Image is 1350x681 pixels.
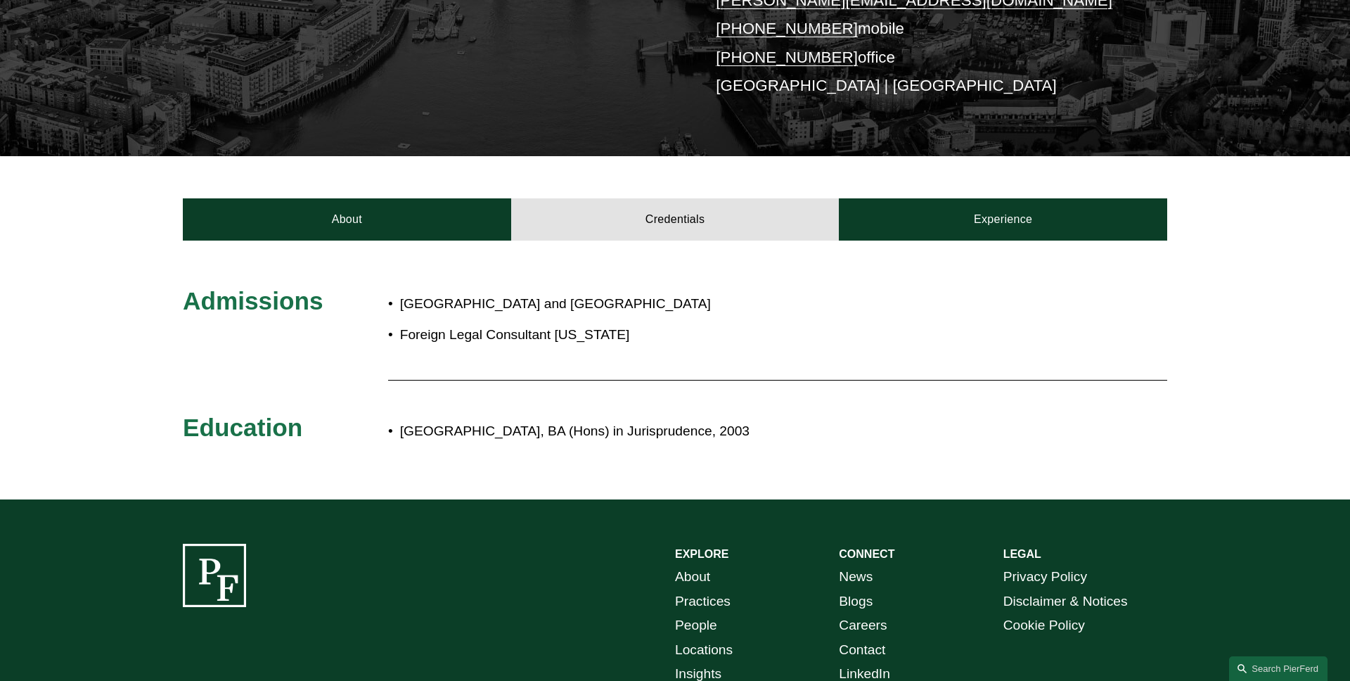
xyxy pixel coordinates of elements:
[400,419,1044,444] p: [GEOGRAPHIC_DATA], BA (Hons) in Jurisprudence, 2003
[183,414,302,441] span: Education
[400,323,757,348] p: Foreign Legal Consultant [US_STATE]
[839,198,1167,241] a: Experience
[839,590,873,614] a: Blogs
[1003,548,1041,560] strong: LEGAL
[675,565,710,590] a: About
[511,198,840,241] a: Credentials
[1003,590,1128,614] a: Disclaimer & Notices
[400,292,757,317] p: [GEOGRAPHIC_DATA] and [GEOGRAPHIC_DATA]
[183,287,323,314] span: Admissions
[675,613,717,638] a: People
[839,548,894,560] strong: CONNECT
[1003,565,1087,590] a: Privacy Policy
[1003,613,1085,638] a: Cookie Policy
[839,565,873,590] a: News
[716,20,858,37] a: [PHONE_NUMBER]
[675,638,733,663] a: Locations
[183,198,511,241] a: About
[716,49,858,66] a: [PHONE_NUMBER]
[839,638,885,663] a: Contact
[1229,656,1327,681] a: Search this site
[675,548,728,560] strong: EXPLORE
[839,613,887,638] a: Careers
[675,590,731,614] a: Practices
